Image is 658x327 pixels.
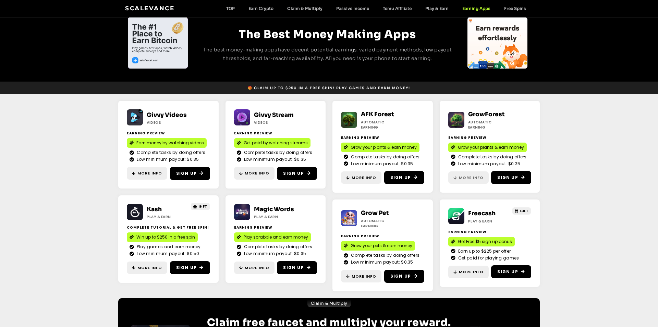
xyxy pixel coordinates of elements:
span: Low minimum payout: $0.35 [349,259,413,265]
div: 4 / 4 [128,17,188,69]
span: Low minimum payout: $0.35 [456,161,521,167]
a: Claim & Multiply [280,6,329,11]
a: Sign Up [491,265,531,278]
span: Sign Up [283,265,304,271]
span: Complete tasks by doing offers [242,149,313,156]
a: Sign Up [277,167,317,180]
span: Win up to $250 in a free spin [136,234,195,240]
span: Earn up to $225 per offer [456,248,511,254]
span: Low minimum payout: $0.35 [349,161,413,167]
span: Complete tasks by doing offers [349,252,419,258]
h2: Play & Earn [147,214,188,219]
a: 🎁 Claim up to $250 in a free spin! Play games and earn money! [245,84,413,92]
span: Sign Up [283,170,304,177]
span: Grow your pets & earn money [351,243,412,249]
a: Grow your plants & earn money [448,143,527,152]
span: Play games and earn money [135,244,201,250]
a: Earn Crypto [242,6,280,11]
h2: Earning Preview [234,131,317,136]
a: GIFT [512,207,531,215]
div: 4 / 4 [467,17,527,69]
span: More Info [352,274,376,279]
h2: Automatic earning [361,218,402,229]
a: More Info [127,167,167,180]
a: More Info [234,262,275,274]
a: More Info [234,167,275,180]
h2: Automatic earning [468,120,510,130]
div: Slides [467,17,527,69]
nav: Menu [219,6,533,11]
a: Get Free $5 sign up bonus [448,237,515,246]
a: Passive Income [329,6,376,11]
a: More Info [448,171,489,184]
h2: Earning Preview [341,233,424,239]
a: Earn money by watching videos [127,138,207,148]
span: 🎁 Claim up to $250 in a free spin! Play games and earn money! [248,85,410,90]
span: GIFT [520,208,528,214]
span: More Info [245,170,269,176]
span: More Info [459,175,484,181]
span: Low minimum payout: $0.50 [135,251,199,257]
span: Get paid by watching streams [244,140,308,146]
a: AFK Forest [361,111,394,118]
a: Play & Earn [418,6,455,11]
a: Play scrabble and earn money [234,232,311,242]
span: Sign Up [497,269,518,275]
span: More Info [352,175,376,181]
a: Sign Up [384,270,424,283]
a: Sign Up [170,261,210,274]
a: More Info [127,262,167,274]
span: GIFT [199,204,207,209]
a: GIFT [191,203,210,210]
a: Sign Up [170,167,210,180]
a: Temu Affiliate [376,6,418,11]
a: More Info [341,171,381,184]
h2: complete tutorial & get free spin! [127,225,210,230]
a: More Info [341,270,381,283]
span: Claim & Multiply [311,300,348,306]
span: Sign Up [497,174,518,181]
span: More Info [137,265,162,271]
h2: Earning Preview [448,229,532,234]
a: Givvy Videos [147,111,187,119]
span: Complete tasks by doing offers [349,154,419,160]
h2: Earning Preview [127,131,210,136]
a: Grow your pets & earn money [341,241,415,251]
h2: The Best Money Making Apps [200,26,455,43]
span: Sign Up [176,170,197,177]
span: Complete tasks by doing offers [456,154,527,160]
span: Get Free $5 sign up bonus [458,239,512,245]
span: Get paid for playing games [456,255,519,261]
div: Slides [128,17,188,69]
span: Grow your plants & earn money [458,144,524,150]
a: Freecash [468,210,496,217]
span: Sign Up [390,273,411,279]
h2: Earning Preview [448,135,532,140]
h2: Earning Preview [341,135,424,140]
a: TOP [219,6,242,11]
span: More Info [245,265,269,271]
span: Low minimum payout: $0.35 [242,251,306,257]
a: More Info [448,266,489,278]
span: Sign Up [176,265,197,271]
h2: Automatic earning [361,120,402,130]
h2: Videos [147,120,188,125]
a: Get paid by watching streams [234,138,310,148]
a: Free Spins [497,6,533,11]
a: Grow your plants & earn money [341,143,419,152]
a: Kash [147,206,162,213]
a: Scalevance [125,5,174,12]
a: Claim & Multiply [307,300,351,307]
span: Complete tasks by doing offers [135,149,205,156]
span: Complete tasks by doing offers [242,244,313,250]
a: Earning Apps [455,6,497,11]
span: Earn money by watching videos [136,140,204,146]
a: Sign Up [384,171,424,184]
span: Sign Up [390,174,411,181]
span: Play scrabble and earn money [244,234,308,240]
a: Givvy Stream [254,111,294,119]
span: Grow your plants & earn money [351,144,417,150]
a: Sign Up [491,171,531,184]
span: More Info [137,170,162,176]
span: Low minimum payout: $0.35 [242,156,306,162]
